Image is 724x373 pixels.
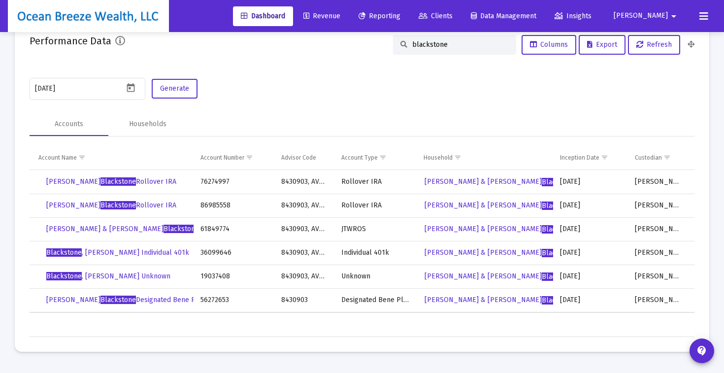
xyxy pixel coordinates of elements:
[696,345,708,357] mat-icon: contact_support
[601,154,608,161] span: Show filter options for column 'Inception Date'
[425,201,611,209] span: [PERSON_NAME] & [PERSON_NAME] Household
[555,12,592,20] span: Insights
[351,6,408,26] a: Reporting
[46,296,205,304] span: [PERSON_NAME] Designated Bene Plan
[15,6,162,26] img: Dashboard
[35,85,124,93] input: Select a Date
[46,272,82,280] span: Blackstone
[417,146,553,170] td: Column Household
[334,217,416,241] td: JTWROS
[425,225,611,233] span: [PERSON_NAME] & [PERSON_NAME] Household
[628,265,688,288] td: [PERSON_NAME]
[628,241,688,265] td: [PERSON_NAME]
[274,170,334,194] td: 8430903, AVWP
[542,225,577,234] span: Blackstone
[412,40,509,49] input: Search
[663,154,671,161] span: Show filter options for column 'Custodian'
[560,154,599,162] div: Inception Date
[38,243,197,263] a: Blackstone, [PERSON_NAME] Individual 401k
[334,146,416,170] td: Column Account Type
[359,12,400,20] span: Reporting
[241,12,285,20] span: Dashboard
[425,177,611,186] span: [PERSON_NAME] & [PERSON_NAME] Household
[303,12,340,20] span: Revenue
[542,296,577,305] span: Blackstone
[542,202,577,210] span: Blackstone
[334,170,416,194] td: Rollover IRA
[424,174,612,189] a: [PERSON_NAME] & [PERSON_NAME]BlackstoneHousehold
[425,272,611,280] span: [PERSON_NAME] & [PERSON_NAME] Household
[553,170,628,194] td: [DATE]
[194,217,274,241] td: 61849774
[334,194,416,217] td: Rollover IRA
[78,154,86,161] span: Show filter options for column 'Account Name'
[471,12,536,20] span: Data Management
[341,154,378,162] div: Account Type
[553,265,628,288] td: [DATE]
[628,288,688,312] td: [PERSON_NAME]
[274,288,334,312] td: 8430903
[628,194,688,217] td: [PERSON_NAME]
[553,194,628,217] td: [DATE]
[424,198,612,213] a: [PERSON_NAME] & [PERSON_NAME]BlackstoneHousehold
[164,225,199,233] span: Blackstone
[542,272,577,281] span: Blackstone
[636,40,672,49] span: Refresh
[296,6,348,26] a: Revenue
[628,170,688,194] td: [PERSON_NAME]
[246,154,253,161] span: Show filter options for column 'Account Number'
[614,12,668,20] span: [PERSON_NAME]
[194,194,274,217] td: 86985558
[274,265,334,288] td: 8430903, AVWP
[334,265,416,288] td: Unknown
[38,219,231,239] a: [PERSON_NAME] & [PERSON_NAME]BlackstoneJTWROS
[160,84,189,93] span: Generate
[274,241,334,265] td: 8430903, AVWP
[274,194,334,217] td: 8430903, AVWP
[628,146,688,170] td: Column Custodian
[194,170,274,194] td: 76274997
[542,249,577,257] span: Blackstone
[602,6,691,26] button: [PERSON_NAME]
[30,146,694,337] div: Data grid
[454,154,461,161] span: Show filter options for column 'Household'
[419,12,453,20] span: Clients
[100,201,136,209] span: Blackstone
[334,288,416,312] td: Designated Bene Plan
[124,81,138,95] button: Open calendar
[30,146,194,170] td: Column Account Name
[542,178,577,186] span: Blackstone
[411,6,461,26] a: Clients
[553,241,628,265] td: [DATE]
[30,33,111,49] h2: Performance Data
[100,296,136,304] span: Blackstone
[46,177,176,186] span: [PERSON_NAME] Rollover IRA
[530,40,568,49] span: Columns
[547,6,599,26] a: Insights
[152,79,197,99] button: Generate
[334,241,416,265] td: Individual 401k
[233,6,293,26] a: Dashboard
[628,217,688,241] td: [PERSON_NAME]
[425,248,611,257] span: [PERSON_NAME] & [PERSON_NAME] Household
[274,217,334,241] td: 8430903, AVWP
[281,154,316,162] div: Advisor Code
[274,146,334,170] td: Column Advisor Code
[424,222,612,237] a: [PERSON_NAME] & [PERSON_NAME]BlackstoneHousehold
[55,119,83,129] div: Accounts
[587,40,617,49] span: Export
[200,154,244,162] div: Account Number
[635,154,662,162] div: Custodian
[194,241,274,265] td: 36099646
[38,267,178,286] a: Blackstone, [PERSON_NAME] Unknown
[46,201,176,209] span: [PERSON_NAME] Rollover IRA
[194,146,274,170] td: Column Account Number
[100,177,136,186] span: Blackstone
[194,288,274,312] td: 56272653
[424,154,453,162] div: Household
[46,248,82,257] span: Blackstone
[522,35,576,55] button: Columns
[46,272,170,280] span: , [PERSON_NAME] Unknown
[129,119,166,129] div: Households
[463,6,544,26] a: Data Management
